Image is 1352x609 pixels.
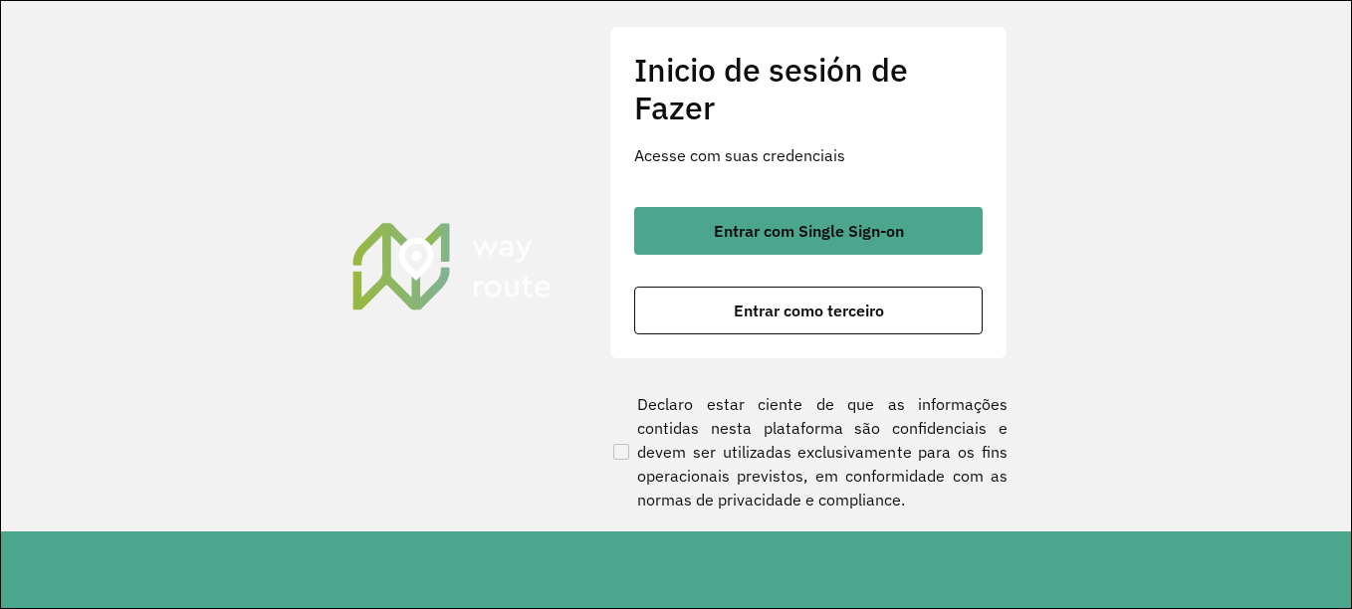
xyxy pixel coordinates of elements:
[714,221,904,241] font: Entrar com Single Sign-on
[349,220,555,311] img: Roteirizador AmbevTech
[634,207,983,255] button: botón
[634,143,983,167] p: Acesse com suas credenciais
[634,51,983,127] h2: Inicio de sesión de Fazer
[734,301,884,320] font: Entrar como terceiro
[634,287,983,334] button: botón
[637,392,1008,511] font: Declaro estar ciente de que as informações contidas nesta plataforma são confidenciais e devem se...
